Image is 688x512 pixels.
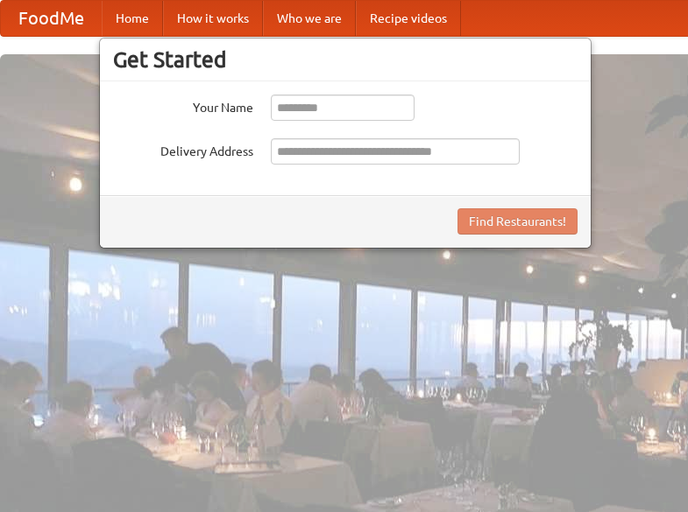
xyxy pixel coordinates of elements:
[113,138,253,160] label: Delivery Address
[113,46,578,73] h3: Get Started
[113,95,253,116] label: Your Name
[457,208,578,235] button: Find Restaurants!
[356,1,461,36] a: Recipe videos
[102,1,163,36] a: Home
[163,1,263,36] a: How it works
[263,1,356,36] a: Who we are
[1,1,102,36] a: FoodMe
